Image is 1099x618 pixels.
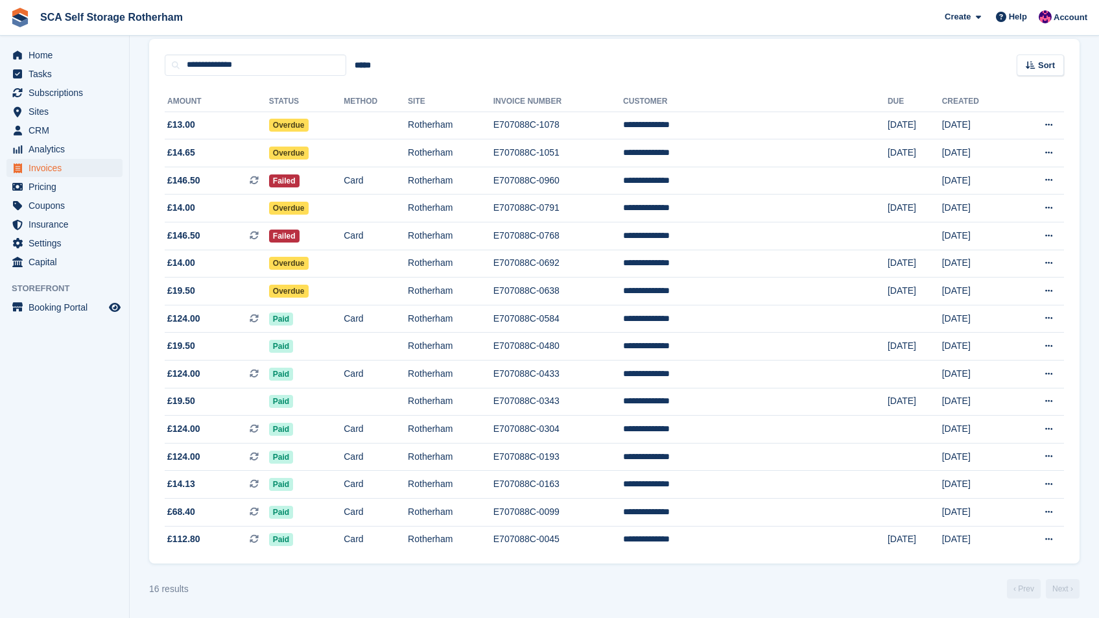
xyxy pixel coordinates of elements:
[408,139,493,167] td: Rotherham
[493,139,623,167] td: E707088C-1051
[493,167,623,195] td: E707088C-0960
[6,178,123,196] a: menu
[408,361,493,388] td: Rotherham
[167,367,200,381] span: £124.00
[269,147,309,160] span: Overdue
[269,340,293,353] span: Paid
[1009,10,1027,23] span: Help
[888,139,942,167] td: [DATE]
[6,298,123,316] a: menu
[942,91,1013,112] th: Created
[29,253,106,271] span: Capital
[6,140,123,158] a: menu
[888,526,942,553] td: [DATE]
[6,215,123,233] a: menu
[29,196,106,215] span: Coupons
[6,65,123,83] a: menu
[408,305,493,333] td: Rotherham
[167,422,200,436] span: £124.00
[942,471,1013,499] td: [DATE]
[1054,11,1087,24] span: Account
[942,139,1013,167] td: [DATE]
[623,91,888,112] th: Customer
[493,91,623,112] th: Invoice Number
[493,388,623,416] td: E707088C-0343
[493,333,623,361] td: E707088C-0480
[167,284,195,298] span: £19.50
[167,505,195,519] span: £68.40
[167,450,200,464] span: £124.00
[493,499,623,527] td: E707088C-0099
[29,65,106,83] span: Tasks
[1004,579,1082,599] nav: Page
[6,234,123,252] a: menu
[344,361,408,388] td: Card
[344,222,408,250] td: Card
[167,174,200,187] span: £146.50
[493,112,623,139] td: E707088C-1078
[165,91,269,112] th: Amount
[35,6,188,28] a: SCA Self Storage Rotherham
[167,146,195,160] span: £14.65
[493,195,623,222] td: E707088C-0791
[344,526,408,553] td: Card
[6,46,123,64] a: menu
[269,202,309,215] span: Overdue
[29,178,106,196] span: Pricing
[493,416,623,444] td: E707088C-0304
[6,196,123,215] a: menu
[942,499,1013,527] td: [DATE]
[888,195,942,222] td: [DATE]
[12,282,129,295] span: Storefront
[269,423,293,436] span: Paid
[1038,59,1055,72] span: Sort
[408,278,493,305] td: Rotherham
[493,222,623,250] td: E707088C-0768
[269,478,293,491] span: Paid
[344,167,408,195] td: Card
[167,477,195,491] span: £14.13
[408,526,493,553] td: Rotherham
[408,195,493,222] td: Rotherham
[344,499,408,527] td: Card
[942,526,1013,553] td: [DATE]
[408,416,493,444] td: Rotherham
[269,313,293,326] span: Paid
[269,451,293,464] span: Paid
[942,250,1013,278] td: [DATE]
[942,278,1013,305] td: [DATE]
[942,112,1013,139] td: [DATE]
[942,416,1013,444] td: [DATE]
[29,84,106,102] span: Subscriptions
[945,10,971,23] span: Create
[888,388,942,416] td: [DATE]
[942,388,1013,416] td: [DATE]
[942,222,1013,250] td: [DATE]
[888,112,942,139] td: [DATE]
[493,471,623,499] td: E707088C-0163
[269,230,300,243] span: Failed
[942,167,1013,195] td: [DATE]
[942,333,1013,361] td: [DATE]
[344,416,408,444] td: Card
[149,582,189,596] div: 16 results
[269,119,309,132] span: Overdue
[408,112,493,139] td: Rotherham
[10,8,30,27] img: stora-icon-8386f47178a22dfd0bd8f6a31ec36ba5ce8667c1dd55bd0f319d3a0aa187defe.svg
[269,174,300,187] span: Failed
[6,121,123,139] a: menu
[942,195,1013,222] td: [DATE]
[1039,10,1052,23] img: Sam Chapman
[269,506,293,519] span: Paid
[888,91,942,112] th: Due
[888,250,942,278] td: [DATE]
[408,333,493,361] td: Rotherham
[6,102,123,121] a: menu
[408,499,493,527] td: Rotherham
[167,118,195,132] span: £13.00
[269,257,309,270] span: Overdue
[408,388,493,416] td: Rotherham
[29,215,106,233] span: Insurance
[408,250,493,278] td: Rotherham
[888,278,942,305] td: [DATE]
